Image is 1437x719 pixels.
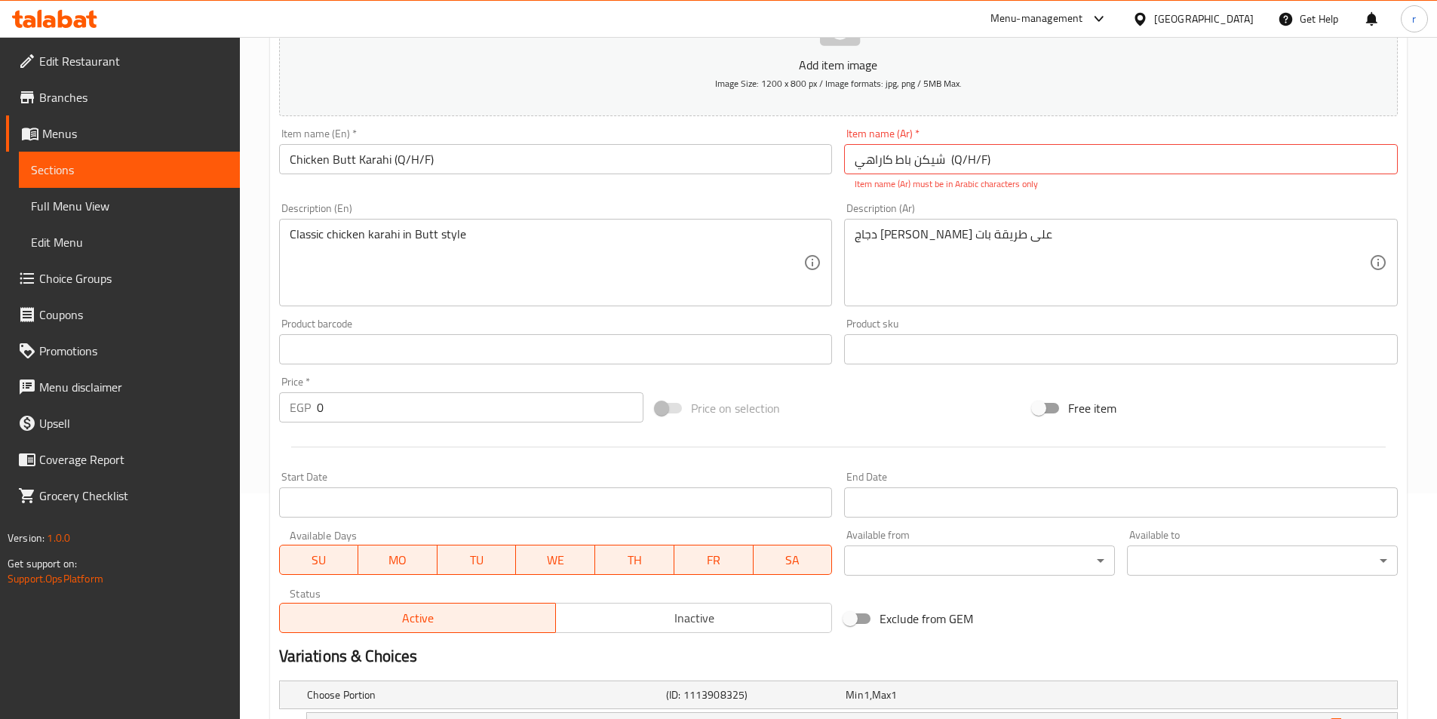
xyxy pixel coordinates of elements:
[6,441,240,478] a: Coverage Report
[279,645,1398,668] h2: Variations & Choices
[19,188,240,224] a: Full Menu View
[6,405,240,441] a: Upsell
[39,306,228,324] span: Coupons
[1154,11,1254,27] div: [GEOGRAPHIC_DATA]
[990,10,1083,28] div: Menu-management
[8,569,103,588] a: Support.OpsPlatform
[595,545,674,575] button: TH
[715,75,962,92] span: Image Size: 1200 x 800 px / Image formats: jpg, png / 5MB Max.
[522,549,589,571] span: WE
[891,685,897,705] span: 1
[39,342,228,360] span: Promotions
[844,144,1398,174] input: Enter name Ar
[39,487,228,505] span: Grocery Checklist
[286,607,550,629] span: Active
[680,549,748,571] span: FR
[290,227,804,299] textarea: Classic chicken karahi in Butt style
[760,549,827,571] span: SA
[302,56,1374,74] p: Add item image
[691,399,780,417] span: Price on selection
[31,197,228,215] span: Full Menu View
[279,545,359,575] button: SU
[844,545,1115,576] div: ​
[39,88,228,106] span: Branches
[31,233,228,251] span: Edit Menu
[666,687,840,702] h5: (ID: 1113908325)
[8,554,77,573] span: Get support on:
[364,549,431,571] span: MO
[39,52,228,70] span: Edit Restaurant
[39,378,228,396] span: Menu disclaimer
[6,43,240,79] a: Edit Restaurant
[6,333,240,369] a: Promotions
[290,398,311,416] p: EGP
[555,603,832,633] button: Inactive
[6,369,240,405] a: Menu disclaimer
[438,545,517,575] button: TU
[674,545,754,575] button: FR
[1127,545,1398,576] div: ​
[39,269,228,287] span: Choice Groups
[286,549,353,571] span: SU
[6,297,240,333] a: Coupons
[19,152,240,188] a: Sections
[846,687,1019,702] div: ,
[516,545,595,575] button: WE
[317,392,644,422] input: Please enter price
[279,144,833,174] input: Enter name En
[31,161,228,179] span: Sections
[6,260,240,297] a: Choice Groups
[8,528,45,548] span: Version:
[872,685,891,705] span: Max
[1412,11,1416,27] span: r
[47,528,70,548] span: 1.0.0
[307,687,660,702] h5: Choose Portion
[601,549,668,571] span: TH
[6,79,240,115] a: Branches
[19,224,240,260] a: Edit Menu
[279,334,833,364] input: Please enter product barcode
[39,450,228,469] span: Coverage Report
[42,124,228,143] span: Menus
[280,681,1397,708] div: Expand
[39,414,228,432] span: Upsell
[846,685,863,705] span: Min
[444,549,511,571] span: TU
[358,545,438,575] button: MO
[844,334,1398,364] input: Please enter product sku
[880,610,973,628] span: Exclude from GEM
[1068,399,1116,417] span: Free item
[754,545,833,575] button: SA
[855,177,1387,191] p: Item name (Ar) must be in Arabic characters only
[855,227,1369,299] textarea: دجاج [PERSON_NAME] على طريقة بات
[6,478,240,514] a: Grocery Checklist
[864,685,870,705] span: 1
[562,607,826,629] span: Inactive
[6,115,240,152] a: Menus
[279,603,556,633] button: Active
